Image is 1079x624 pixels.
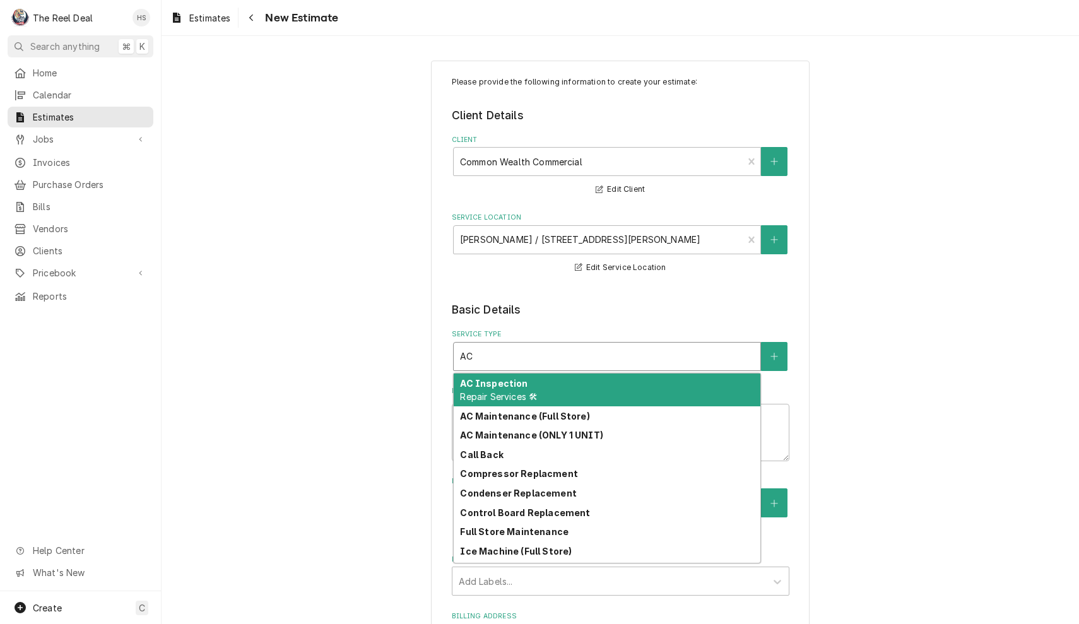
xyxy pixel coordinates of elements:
[452,386,789,396] label: Reason For Call
[33,66,147,79] span: Home
[770,157,778,166] svg: Create New Client
[8,262,153,283] a: Go to Pricebook
[452,329,789,370] div: Service Type
[452,329,789,339] label: Service Type
[165,8,235,28] a: Estimates
[33,222,147,235] span: Vendors
[460,468,577,479] strong: Compressor Replacment
[33,200,147,213] span: Bills
[11,9,29,26] div: T
[133,9,150,26] div: HS
[33,290,147,303] span: Reports
[33,244,147,257] span: Clients
[8,196,153,217] a: Bills
[452,107,789,124] legend: Client Details
[139,601,145,615] span: C
[452,555,789,596] div: Labels
[33,11,93,25] div: The Reel Deal
[8,129,153,150] a: Go to Jobs
[460,526,569,537] strong: Full Store Maintenance
[452,386,789,461] div: Reason For Call
[8,152,153,173] a: Invoices
[770,352,778,361] svg: Create New Service
[33,178,147,191] span: Purchase Orders
[122,40,131,53] span: ⌘
[573,260,668,276] button: Edit Service Location
[460,449,503,460] strong: Call Back
[8,218,153,239] a: Vendors
[460,391,538,402] span: Repair Services 🛠
[452,213,789,275] div: Service Location
[139,40,145,53] span: K
[8,286,153,307] a: Reports
[452,555,789,565] label: Labels
[33,544,146,557] span: Help Center
[241,8,261,28] button: Navigate back
[33,110,147,124] span: Estimates
[11,9,29,26] div: The Reel Deal's Avatar
[33,566,146,579] span: What's New
[452,135,789,145] label: Client
[452,135,789,197] div: Client
[133,9,150,26] div: Heath Strawbridge's Avatar
[261,9,338,26] span: New Estimate
[761,342,787,371] button: Create New Service
[460,546,572,556] strong: Ice Machine (Full Store)
[460,411,589,421] strong: AC Maintenance (Full Store)
[33,88,147,102] span: Calendar
[452,476,789,539] div: Equipment
[8,240,153,261] a: Clients
[33,603,62,613] span: Create
[452,302,789,318] legend: Basic Details
[452,76,789,88] p: Please provide the following information to create your estimate:
[33,266,128,280] span: Pricebook
[452,611,789,621] label: Billing Address
[8,35,153,57] button: Search anything⌘K
[761,488,787,517] button: Create New Equipment
[452,476,789,486] label: Equipment
[460,378,528,389] strong: AC Inspection
[8,85,153,105] a: Calendar
[761,225,787,254] button: Create New Location
[189,11,230,25] span: Estimates
[30,40,100,53] span: Search anything
[770,235,778,244] svg: Create New Location
[770,499,778,508] svg: Create New Equipment
[8,562,153,583] a: Go to What's New
[460,507,590,518] strong: Control Board Replacement
[33,132,128,146] span: Jobs
[594,182,647,197] button: Edit Client
[8,62,153,83] a: Home
[460,488,576,498] strong: Condenser Replacement
[761,147,787,176] button: Create New Client
[8,540,153,561] a: Go to Help Center
[33,156,147,169] span: Invoices
[460,430,603,440] strong: AC Maintenance (ONLY 1 UNIT)
[8,107,153,127] a: Estimates
[452,213,789,223] label: Service Location
[8,174,153,195] a: Purchase Orders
